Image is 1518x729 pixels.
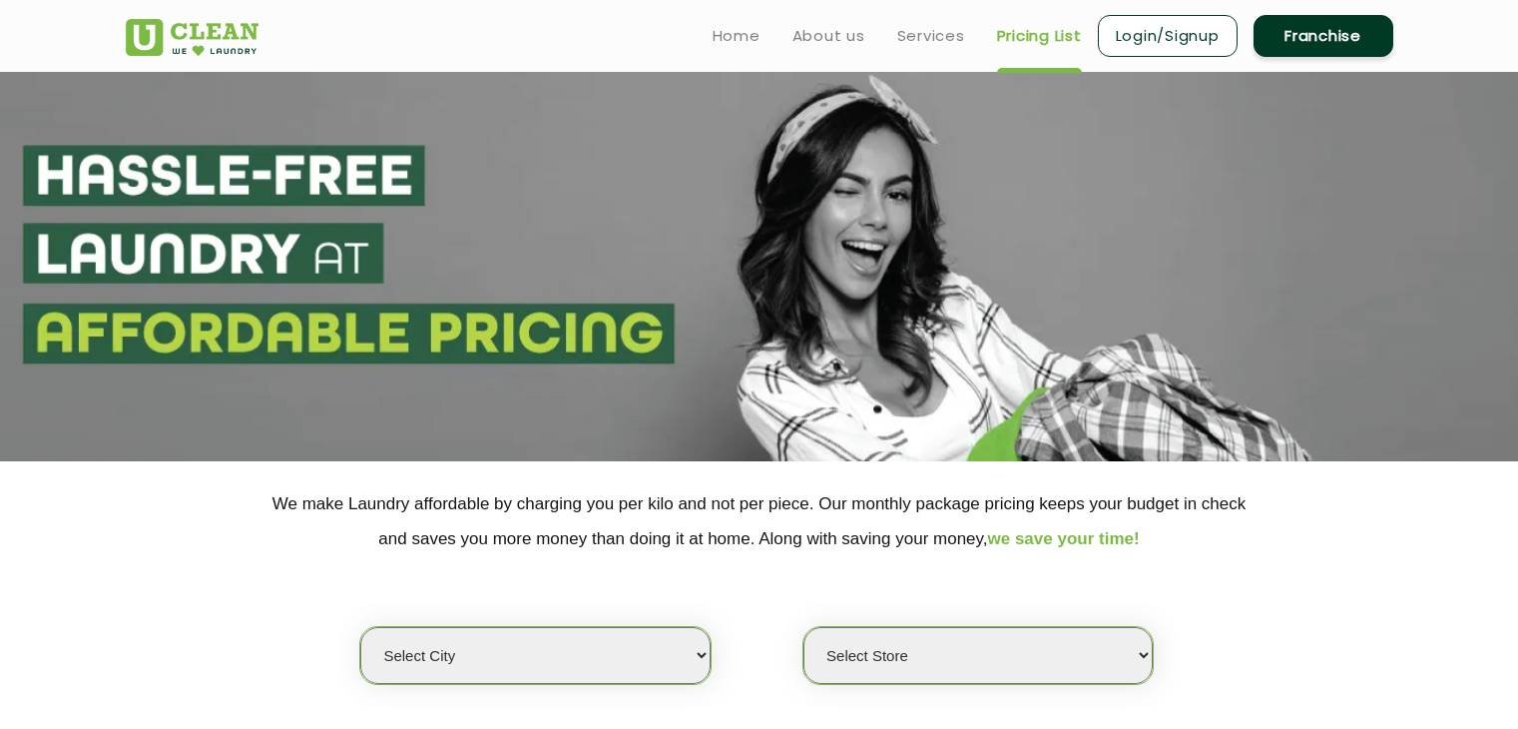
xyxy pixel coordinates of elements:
a: Pricing List [997,24,1082,48]
span: we save your time! [988,529,1140,548]
a: Login/Signup [1098,15,1238,57]
a: Services [897,24,965,48]
a: About us [792,24,865,48]
img: UClean Laundry and Dry Cleaning [126,19,258,56]
a: Home [713,24,760,48]
p: We make Laundry affordable by charging you per kilo and not per piece. Our monthly package pricin... [126,486,1393,556]
a: Franchise [1254,15,1393,57]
